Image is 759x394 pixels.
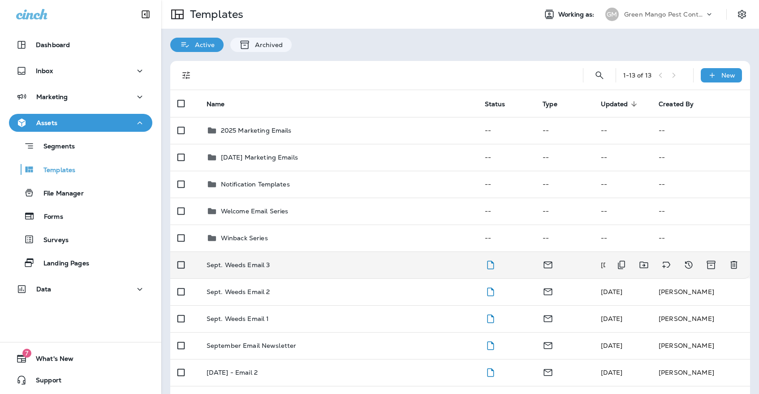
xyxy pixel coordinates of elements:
[250,41,283,48] p: Archived
[478,117,535,144] td: --
[535,144,593,171] td: --
[601,315,623,323] span: Maddie Madonecsky
[9,280,152,298] button: Data
[221,181,290,188] p: Notification Templates
[207,315,269,322] p: Sept. Weeds Email 1
[485,260,496,268] span: Draft
[485,368,496,376] span: Draft
[651,305,750,332] td: [PERSON_NAME]
[207,261,270,268] p: Sept. Weeds Email 3
[601,100,628,108] span: Updated
[535,198,593,225] td: --
[635,256,653,274] button: Move to folder
[207,100,225,108] span: Name
[9,136,152,156] button: Segments
[478,198,535,225] td: --
[177,66,195,84] button: Filters
[9,160,152,179] button: Templates
[702,256,720,274] button: Archive
[36,119,57,126] p: Assets
[207,100,237,108] span: Name
[485,341,496,349] span: Draft
[651,198,750,225] td: --
[594,198,651,225] td: --
[594,225,651,251] td: --
[543,314,553,322] span: Email
[9,230,152,249] button: Surveys
[535,117,593,144] td: --
[601,288,623,296] span: Maddie Madonecsky
[478,171,535,198] td: --
[36,67,53,74] p: Inbox
[651,332,750,359] td: [PERSON_NAME]
[594,171,651,198] td: --
[9,371,152,389] button: Support
[651,359,750,386] td: [PERSON_NAME]
[221,154,298,161] p: [DATE] Marketing Emails
[601,100,640,108] span: Updated
[221,127,292,134] p: 2025 Marketing Emails
[34,166,75,175] p: Templates
[659,100,705,108] span: Created By
[543,287,553,295] span: Email
[721,72,735,79] p: New
[601,261,623,269] span: Maddie Madonecsky
[34,143,75,152] p: Segments
[594,117,651,144] td: --
[485,100,517,108] span: Status
[9,62,152,80] button: Inbox
[133,5,158,23] button: Collapse Sidebar
[680,256,698,274] button: View Changelog
[190,41,215,48] p: Active
[34,260,89,268] p: Landing Pages
[485,100,505,108] span: Status
[651,278,750,305] td: [PERSON_NAME]
[543,341,553,349] span: Email
[543,100,569,108] span: Type
[601,342,623,350] span: Maddie Madonecsky
[591,66,608,84] button: Search Templates
[35,213,63,221] p: Forms
[485,287,496,295] span: Draft
[601,368,623,377] span: Maddie Madonecsky
[478,144,535,171] td: --
[535,171,593,198] td: --
[651,225,750,251] td: --
[34,236,69,245] p: Surveys
[594,144,651,171] td: --
[36,41,70,48] p: Dashboard
[543,368,553,376] span: Email
[9,350,152,368] button: 7What's New
[22,349,31,358] span: 7
[725,256,743,274] button: Delete
[9,114,152,132] button: Assets
[543,260,553,268] span: Email
[9,183,152,202] button: File Manager
[624,11,705,18] p: Green Mango Pest Control
[558,11,596,18] span: Working as:
[651,144,750,171] td: --
[27,355,73,366] span: What's New
[221,234,268,242] p: Winback Series
[543,100,557,108] span: Type
[36,286,52,293] p: Data
[207,288,270,295] p: Sept. Weeds Email 2
[623,72,651,79] div: 1 - 13 of 13
[651,117,750,144] td: --
[186,8,243,21] p: Templates
[657,256,675,274] button: Add tags
[36,93,68,100] p: Marketing
[659,100,694,108] span: Created By
[27,377,61,387] span: Support
[9,36,152,54] button: Dashboard
[478,225,535,251] td: --
[605,8,619,21] div: GM
[207,369,258,376] p: [DATE] - Email 2
[485,314,496,322] span: Draft
[207,342,297,349] p: September Email Newsletter
[221,208,289,215] p: Welcome Email Series
[9,88,152,106] button: Marketing
[9,207,152,225] button: Forms
[734,6,750,22] button: Settings
[9,253,152,272] button: Landing Pages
